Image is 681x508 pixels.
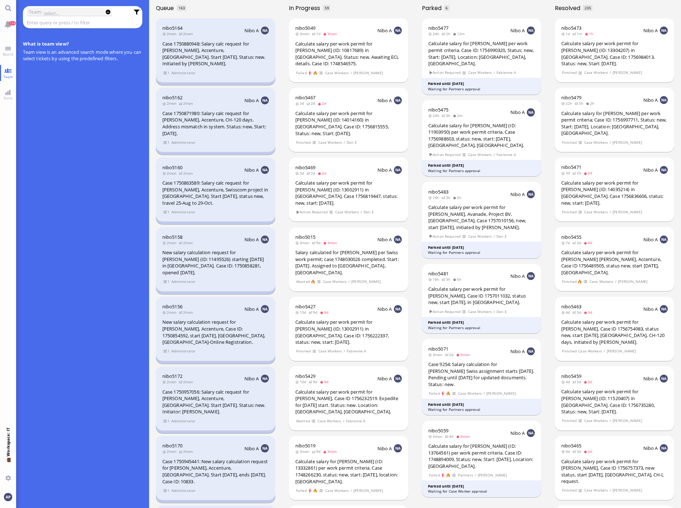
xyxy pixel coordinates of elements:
div: Parked until [DATE] [428,81,535,86]
div: Calculate salary per work permit for [PERSON_NAME], Case ID 1756232519. Expedite for [DATE] start... [295,389,402,415]
span: 6 [446,5,448,10]
span: Case Workers [318,348,342,354]
span: 3d [572,240,584,245]
span: nibo5015 [295,234,315,240]
span: 12m [453,31,467,36]
span: 2h [442,31,453,36]
span: 3d [295,101,306,106]
a: nibo5172 [162,373,182,379]
a: nibo5483 [428,189,448,195]
span: Administrator [171,348,196,354]
span: 2mon [162,101,179,106]
img: NA [394,444,402,452]
img: NA [660,305,668,313]
div: Parked until [DATE] [428,402,535,407]
span: nibo5049 [295,25,315,31]
a: nibo5477 [428,25,448,31]
span: 6h [453,195,464,200]
span: Nibo A [244,27,259,34]
span: / [609,209,611,215]
span: 4d [584,240,595,245]
span: 3h [442,277,453,282]
span: Board [1,52,15,57]
div: Calculate salary per work permit for [PERSON_NAME] (ID: 13002911) in [GEOGRAPHIC_DATA]. Case 1756... [295,180,402,206]
span: 7d [561,240,572,245]
span: 10d [295,310,309,315]
span: Failed [429,390,440,397]
span: 2mon [179,240,195,245]
span: nibo5162 [162,94,182,101]
span: 4d [561,310,572,315]
span: 235 [585,5,591,10]
span: Nibo A [377,167,392,173]
img: NA [660,444,668,452]
span: nibo5473 [561,25,581,31]
img: NA [660,236,668,243]
span: / [493,233,495,239]
span: Den E [496,309,507,315]
span: Case Workers [317,418,342,424]
span: / [350,70,352,76]
span: nibo5156 [162,303,182,310]
span: 9d [309,379,320,384]
span: 3d [561,170,572,175]
img: NA [261,166,269,174]
span: Failed [296,70,307,76]
span: [PERSON_NAME] [618,279,648,285]
span: [PERSON_NAME] [351,279,381,285]
span: Nibo A [244,375,259,382]
span: Nibo A [643,27,658,34]
span: [PERSON_NAME] [606,348,636,354]
span: 3d [295,171,306,176]
span: Case Workers [584,139,608,146]
span: / [609,418,611,424]
span: Parked [422,4,444,12]
div: Calculate salary for [PERSON_NAME] per work permit criteria. Case ID: 1756990320, Status: new, St... [428,40,535,67]
span: Den E [346,139,357,146]
div: Parked until [DATE] [428,245,535,250]
div: Calculate salary per work permit for [PERSON_NAME] (ID: 14035214) in [GEOGRAPHIC_DATA]. Case 1756... [561,180,668,206]
span: 2d [318,171,329,176]
span: Nibo A [377,306,392,312]
span: 3mon [323,31,339,36]
img: NA [527,429,535,437]
img: NA [660,96,668,104]
span: [PERSON_NAME] [612,139,642,146]
span: Queue [156,4,176,12]
span: 10d [295,379,309,384]
span: Action Required [429,233,461,239]
span: 2d [306,171,318,176]
span: Finished [296,139,311,146]
span: nibo5467 [295,94,315,101]
span: / [615,279,617,285]
a: nibo5160 [162,164,182,171]
span: Administrator [171,209,196,215]
span: / [360,209,362,215]
img: You [4,493,12,501]
img: NA [527,108,535,116]
span: / [493,309,495,315]
span: 9d [320,379,331,384]
span: 3mon [428,352,445,357]
img: NA [394,375,402,383]
span: 3mon [295,240,312,245]
span: Case Workers [584,209,608,215]
div: Calculate salary for [PERSON_NAME] per work permit criteria; Case ID: 1756997711, Status: new, St... [561,110,668,137]
span: Fabienne A [496,152,516,158]
span: 2mon [162,379,179,384]
span: Nibo A [510,27,525,34]
h4: What is team view? [23,41,143,47]
a: nibo5170 [162,442,182,449]
a: nibo5059 [428,427,448,434]
span: 9d [312,240,323,245]
span: 2mon [179,171,195,176]
div: Calculate salary per work permit for [PERSON_NAME] (ID: 10817689) in [GEOGRAPHIC_DATA]. Status: n... [295,41,402,67]
span: Resolved [555,4,583,12]
p: Team view is an advanced search mode where you can select tickets by using the predefined filters. [23,49,143,62]
a: nibo5469 [295,164,315,171]
span: Nibo A [643,306,658,312]
img: NA [527,272,535,280]
a: nibo5158 [162,234,182,240]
